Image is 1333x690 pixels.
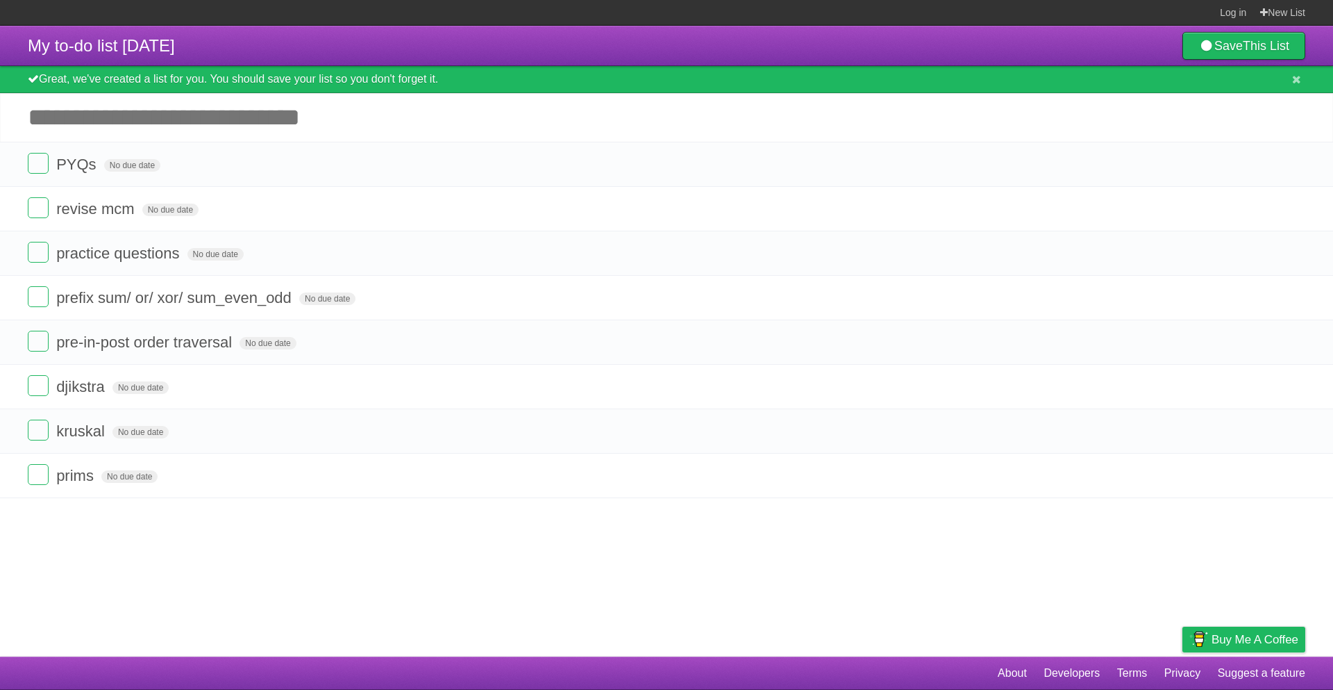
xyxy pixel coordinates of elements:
span: No due date [299,293,355,305]
span: prims [56,467,97,484]
span: revise mcm [56,200,137,217]
label: Done [28,197,49,218]
span: No due date [112,381,169,394]
span: prefix sum/ or/ xor/ sum_even_odd [56,289,295,306]
label: Done [28,153,49,174]
a: Suggest a feature [1218,660,1305,687]
label: Done [28,375,49,396]
span: kruskal [56,422,108,440]
a: Terms [1117,660,1148,687]
span: pre-in-post order traversal [56,334,235,351]
span: PYQs [56,156,99,173]
label: Done [28,242,49,263]
span: My to-do list [DATE] [28,36,175,55]
span: No due date [112,426,169,438]
span: Buy me a coffee [1212,627,1298,652]
span: practice questions [56,245,183,262]
span: No due date [104,159,160,172]
span: djikstra [56,378,108,395]
span: No due date [187,248,244,261]
label: Done [28,420,49,441]
span: No due date [240,337,296,350]
a: About [998,660,1027,687]
label: Done [28,331,49,352]
b: This List [1243,39,1289,53]
a: Buy me a coffee [1182,627,1305,652]
img: Buy me a coffee [1189,627,1208,651]
label: Done [28,464,49,485]
a: Privacy [1164,660,1200,687]
a: SaveThis List [1182,32,1305,60]
span: No due date [101,470,158,483]
a: Developers [1043,660,1100,687]
span: No due date [142,204,199,216]
label: Done [28,286,49,307]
